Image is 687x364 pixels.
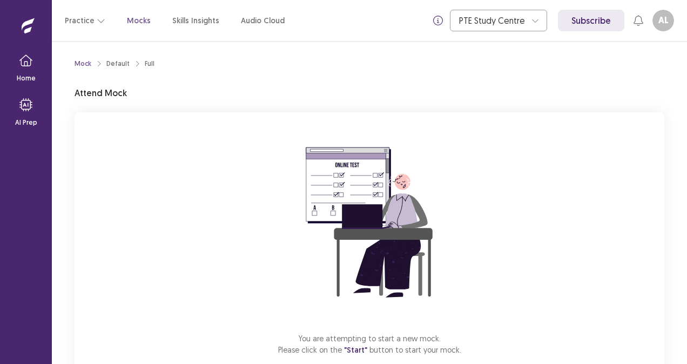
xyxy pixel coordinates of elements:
div: Default [106,59,130,69]
img: attend-mock [272,125,467,320]
span: "Start" [344,345,367,355]
p: You are attempting to start a new mock. Please click on the button to start your mock. [278,333,461,356]
nav: breadcrumb [75,59,154,69]
a: Subscribe [558,10,624,31]
a: Audio Cloud [241,15,285,26]
p: AI Prep [15,118,37,127]
a: Mocks [127,15,151,26]
div: Full [145,59,154,69]
button: Practice [65,11,105,30]
a: Skills Insights [172,15,219,26]
button: AL [652,10,674,31]
button: info [428,11,448,30]
div: PTE Study Centre [459,10,526,31]
a: Mock [75,59,91,69]
p: Attend Mock [75,86,127,99]
p: Home [17,73,36,83]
